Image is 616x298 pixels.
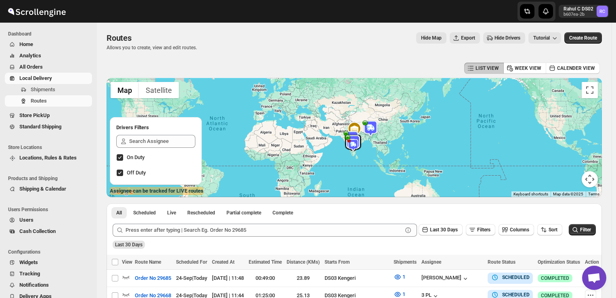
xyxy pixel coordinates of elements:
[557,65,595,71] span: CALENDER VIEW
[19,228,56,234] span: Cash Collection
[8,249,93,255] span: Configurations
[528,32,561,44] button: Tutorial
[107,33,132,43] span: Routes
[402,291,405,297] span: 1
[419,224,463,235] button: Last 30 Days
[564,12,593,17] p: b607ea-2b
[19,75,52,81] span: Local Delivery
[553,192,583,196] span: Map data ©2025
[135,274,171,282] span: Order No 29685
[5,183,92,195] button: Shipping & Calendar
[541,275,569,281] span: COMPLETED
[109,187,135,197] a: Open this area in Google Maps (opens a new window)
[597,6,608,17] span: Rahul C DS02
[212,274,244,282] div: [DATE] | 11:48
[272,210,293,216] span: Complete
[5,214,92,226] button: Users
[510,227,529,233] span: Columns
[187,210,215,216] span: Rescheduled
[477,227,490,233] span: Filters
[111,207,127,218] button: All routes
[421,259,441,265] span: Assignee
[499,224,534,235] button: Columns
[476,65,499,71] span: LIST VIEW
[8,175,93,182] span: Products and Shipping
[580,227,591,233] span: Filter
[249,274,282,282] div: 00:49:00
[502,292,530,298] b: SCHEDULED
[127,170,146,176] span: Off Duty
[533,35,550,41] span: Tutorial
[515,65,541,71] span: WEEK VIEW
[107,44,197,51] p: Allows you to create, view and edit routes.
[19,124,61,130] span: Standard Shipping
[491,273,530,281] button: SCHEDULED
[212,259,235,265] span: Created At
[19,155,77,161] span: Locations, Rules & Rates
[494,35,520,41] span: Hide Drivers
[31,98,47,104] span: Routes
[5,226,92,237] button: Cash Collection
[19,186,66,192] span: Shipping & Calendar
[585,259,599,265] span: Action
[582,266,606,290] div: Open chat
[19,64,43,70] span: All Orders
[466,224,495,235] button: Filters
[133,210,156,216] span: Scheduled
[176,275,207,281] span: 24-Sep | Today
[139,82,179,98] button: Show satellite imagery
[129,135,195,148] input: Search Assignee
[122,259,132,265] span: View
[249,259,282,265] span: Estimated Time
[582,171,598,187] button: Map camera controls
[5,152,92,164] button: Locations, Rules & Rates
[19,41,33,47] span: Home
[5,84,92,95] button: Shipments
[5,39,92,50] button: Home
[564,32,602,44] button: Create Route
[19,217,34,223] span: Users
[126,224,402,237] input: Press enter after typing | Search Eg. Order No 29685
[483,32,525,44] button: Hide Drivers
[31,86,55,92] span: Shipments
[394,259,417,265] span: Shipments
[19,271,40,277] span: Tracking
[19,112,50,118] span: Store PickUp
[513,191,548,197] button: Keyboard shortcuts
[5,95,92,107] button: Routes
[109,187,135,197] img: Google
[421,275,469,283] div: [PERSON_NAME]
[464,63,504,74] button: LIST VIEW
[19,259,38,265] span: Widgets
[8,206,93,213] span: Users Permissions
[564,6,593,12] p: Rahul C DS02
[110,187,203,195] label: Assignee can be tracked for LIVE routes
[582,82,598,98] button: Toggle fullscreen view
[135,259,161,265] span: Route Name
[19,52,41,59] span: Analytics
[430,227,458,233] span: Last 30 Days
[5,61,92,73] button: All Orders
[538,259,580,265] span: Optimization Status
[416,32,446,44] button: Map action label
[599,9,605,14] text: RC
[559,5,609,18] button: User menu
[127,154,145,160] span: On Duty
[488,259,515,265] span: Route Status
[19,282,49,288] span: Notifications
[502,275,530,280] b: SCHEDULED
[450,32,480,44] button: Export
[5,279,92,291] button: Notifications
[111,82,139,98] button: Show street map
[287,259,320,265] span: Distance (KMs)
[503,63,546,74] button: WEEK VIEW
[226,210,261,216] span: Partial complete
[569,35,597,41] span: Create Route
[287,274,320,282] div: 23.89
[130,272,176,285] button: Order No 29685
[389,271,410,283] button: 1
[402,274,405,280] span: 1
[5,257,92,268] button: Widgets
[115,242,142,248] span: Last 30 Days
[167,210,176,216] span: Live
